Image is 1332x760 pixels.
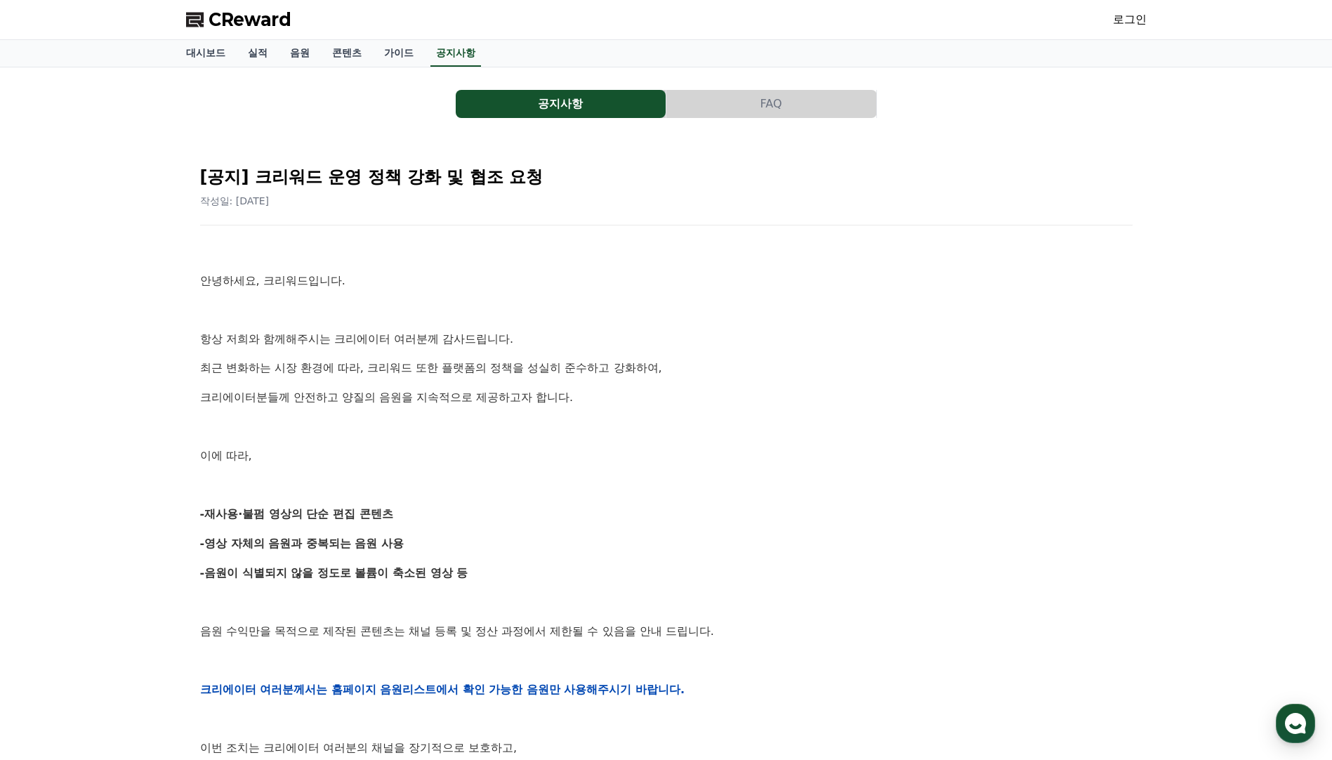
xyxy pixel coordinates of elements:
span: 작성일: [DATE] [200,195,270,207]
a: 홈 [4,445,93,480]
strong: 크리에이터 여러분께서는 홈페이지 음원리스트에서 확인 가능한 음원만 사용해주시기 바랍니다. [200,683,685,696]
a: 대화 [93,445,181,480]
p: 음원 수익만을 목적으로 제작된 콘텐츠는 채널 등록 및 정산 과정에서 제한될 수 있음을 안내 드립니다. [200,622,1133,641]
a: CReward [186,8,291,31]
a: 설정 [181,445,270,480]
span: CReward [209,8,291,31]
a: 음원 [279,40,321,67]
span: 홈 [44,466,53,478]
a: FAQ [666,90,877,118]
p: 항상 저희와 함께해주시는 크리에이터 여러분께 감사드립니다. [200,330,1133,348]
a: 가이드 [373,40,425,67]
p: 최근 변화하는 시장 환경에 따라, 크리워드 또한 플랫폼의 정책을 성실히 준수하고 강화하여, [200,359,1133,377]
button: 공지사항 [456,90,666,118]
a: 실적 [237,40,279,67]
p: 이에 따라, [200,447,1133,465]
span: 대화 [128,467,145,478]
button: FAQ [666,90,876,118]
strong: -음원이 식별되지 않을 정도로 볼륨이 축소된 영상 등 [200,566,468,579]
a: 대시보드 [175,40,237,67]
h2: [공지] 크리워드 운영 정책 강화 및 협조 요청 [200,166,1133,188]
p: 이번 조치는 크리에이터 여러분의 채널을 장기적으로 보호하고, [200,739,1133,757]
strong: -재사용·불펌 영상의 단순 편집 콘텐츠 [200,507,393,520]
span: 설정 [217,466,234,478]
a: 공지사항 [430,40,481,67]
strong: -영상 자체의 음원과 중복되는 음원 사용 [200,537,404,550]
a: 콘텐츠 [321,40,373,67]
a: 로그인 [1113,11,1147,28]
p: 크리에이터분들께 안전하고 양질의 음원을 지속적으로 제공하고자 합니다. [200,388,1133,407]
p: 안녕하세요, 크리워드입니다. [200,272,1133,290]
